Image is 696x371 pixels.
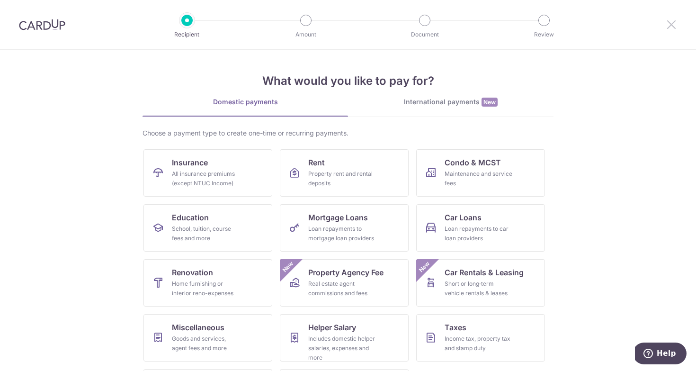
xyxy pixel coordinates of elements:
[445,267,524,278] span: Car Rentals & Leasing
[308,267,384,278] span: Property Agency Fee
[143,259,272,307] a: RenovationHome furnishing or interior reno-expenses
[445,169,513,188] div: Maintenance and service fees
[308,334,376,362] div: Includes domestic helper salaries, expenses and more
[172,212,209,223] span: Education
[172,279,240,298] div: Home furnishing or interior reno-expenses
[308,279,376,298] div: Real estate agent commissions and fees
[172,169,240,188] div: All insurance premiums (except NTUC Income)
[445,212,482,223] span: Car Loans
[172,267,213,278] span: Renovation
[280,259,409,307] a: Property Agency FeeReal estate agent commissions and feesNew
[416,204,545,252] a: Car LoansLoan repayments to car loan providers
[172,334,240,353] div: Goods and services, agent fees and more
[143,314,272,362] a: MiscellaneousGoods and services, agent fees and more
[308,224,376,243] div: Loan repayments to mortgage loan providers
[445,334,513,353] div: Income tax, property tax and stamp duty
[417,259,432,275] span: New
[143,204,272,252] a: EducationSchool, tuition, course fees and more
[172,224,240,243] div: School, tuition, course fees and more
[143,97,348,107] div: Domestic payments
[19,19,65,30] img: CardUp
[482,98,498,107] span: New
[308,322,356,333] span: Helper Salary
[445,224,513,243] div: Loan repayments to car loan providers
[308,212,368,223] span: Mortgage Loans
[445,157,501,168] span: Condo & MCST
[172,322,224,333] span: Miscellaneous
[143,72,553,90] h4: What would you like to pay for?
[390,30,460,39] p: Document
[172,157,208,168] span: Insurance
[308,169,376,188] div: Property rent and rental deposits
[416,149,545,197] a: Condo & MCSTMaintenance and service fees
[280,314,409,362] a: Helper SalaryIncludes domestic helper salaries, expenses and more
[280,149,409,197] a: RentProperty rent and rental deposits
[143,128,553,138] div: Choose a payment type to create one-time or recurring payments.
[509,30,579,39] p: Review
[308,157,325,168] span: Rent
[635,343,687,366] iframe: Opens a widget where you can find more information
[416,259,545,307] a: Car Rentals & LeasingShort or long‑term vehicle rentals & leasesNew
[280,259,296,275] span: New
[416,314,545,362] a: TaxesIncome tax, property tax and stamp duty
[152,30,222,39] p: Recipient
[445,322,466,333] span: Taxes
[143,149,272,197] a: InsuranceAll insurance premiums (except NTUC Income)
[445,279,513,298] div: Short or long‑term vehicle rentals & leases
[271,30,341,39] p: Amount
[280,204,409,252] a: Mortgage LoansLoan repayments to mortgage loan providers
[348,97,553,107] div: International payments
